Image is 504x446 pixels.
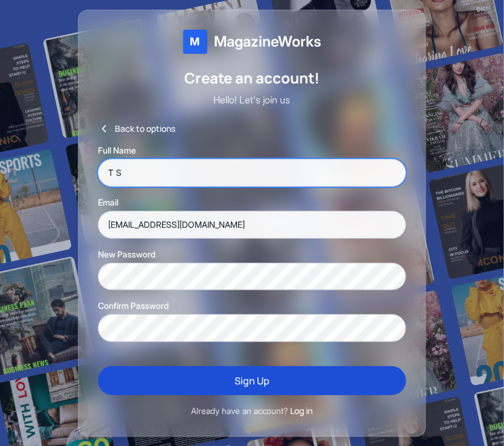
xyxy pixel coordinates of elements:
[291,405,313,417] button: Log in
[98,300,406,312] label: Confirm Password
[98,92,406,108] p: Hello! Let's join us
[98,68,406,88] h1: Create an account!
[98,366,406,395] button: Sign Up
[190,33,200,50] span: M
[98,123,175,135] button: Back to options
[215,32,321,51] span: MagazineWorks
[98,405,406,417] p: Already have an account?
[98,159,406,187] input: Enter your name
[98,144,406,157] label: Full Name
[98,211,406,239] input: Enter your email
[98,248,406,260] label: New Password
[98,196,406,208] label: Email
